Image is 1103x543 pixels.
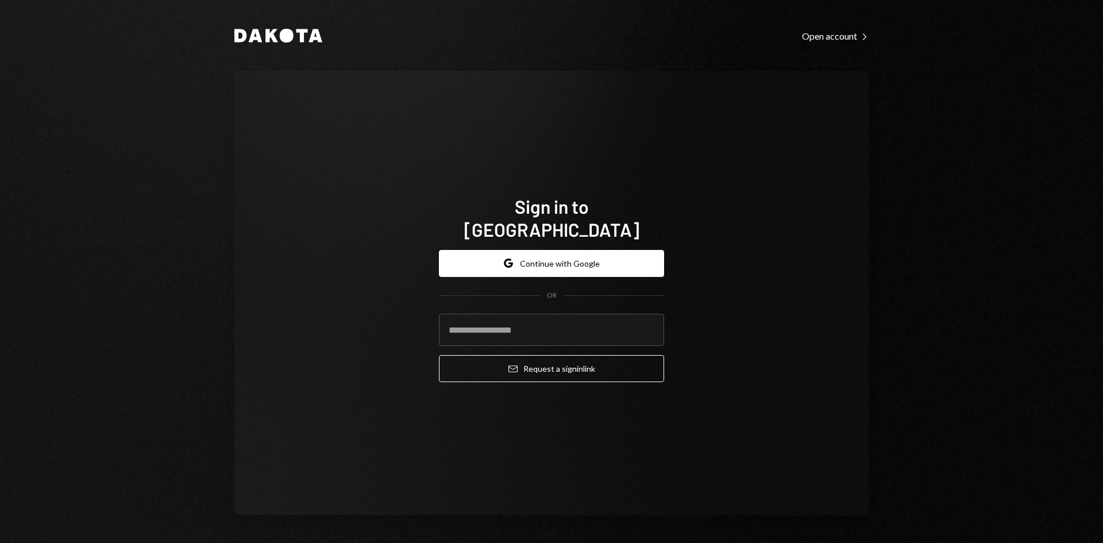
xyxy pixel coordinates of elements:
button: Request a signinlink [439,355,664,382]
h1: Sign in to [GEOGRAPHIC_DATA] [439,195,664,241]
a: Open account [802,29,869,42]
div: OR [547,291,557,301]
button: Continue with Google [439,250,664,277]
div: Open account [802,30,869,42]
